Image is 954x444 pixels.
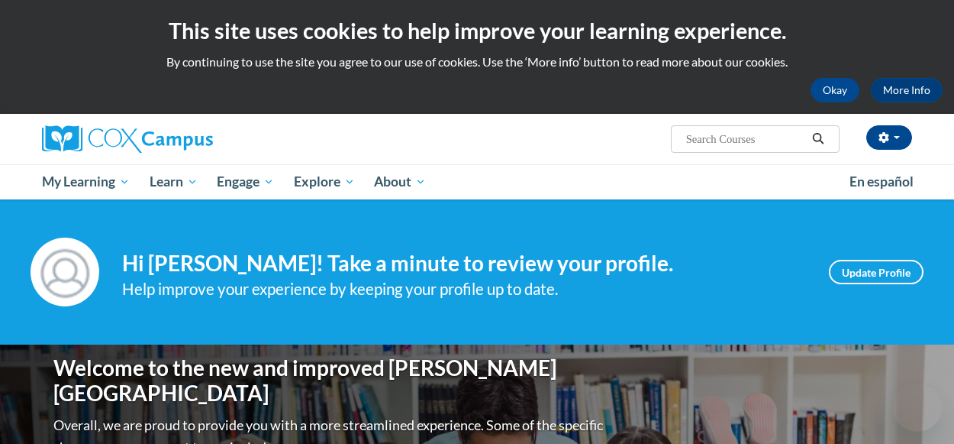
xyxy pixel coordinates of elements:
[893,383,942,432] iframe: Button to launch messaging window
[294,173,355,191] span: Explore
[150,173,198,191] span: Learn
[42,125,317,153] a: Cox Campus
[365,164,437,199] a: About
[31,164,923,199] div: Main menu
[11,53,943,70] p: By continuing to use the site you agree to our use of cookies. Use the ‘More info’ button to read...
[849,173,914,190] span: En español
[811,78,859,102] button: Okay
[284,164,365,199] a: Explore
[871,78,943,102] a: More Info
[207,164,284,199] a: Engage
[685,130,807,148] input: Search Courses
[42,173,130,191] span: My Learning
[866,125,912,150] button: Account Settings
[374,173,426,191] span: About
[42,125,213,153] img: Cox Campus
[217,173,274,191] span: Engage
[53,355,607,407] h1: Welcome to the new and improved [PERSON_NAME][GEOGRAPHIC_DATA]
[829,260,923,284] a: Update Profile
[32,164,140,199] a: My Learning
[31,238,99,306] img: Profile Image
[807,130,830,148] button: Search
[11,15,943,46] h2: This site uses cookies to help improve your learning experience.
[840,166,923,198] a: En español
[122,251,806,277] h4: Hi [PERSON_NAME]! Take a minute to review your profile.
[140,164,208,199] a: Learn
[122,277,806,302] div: Help improve your experience by keeping your profile up to date.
